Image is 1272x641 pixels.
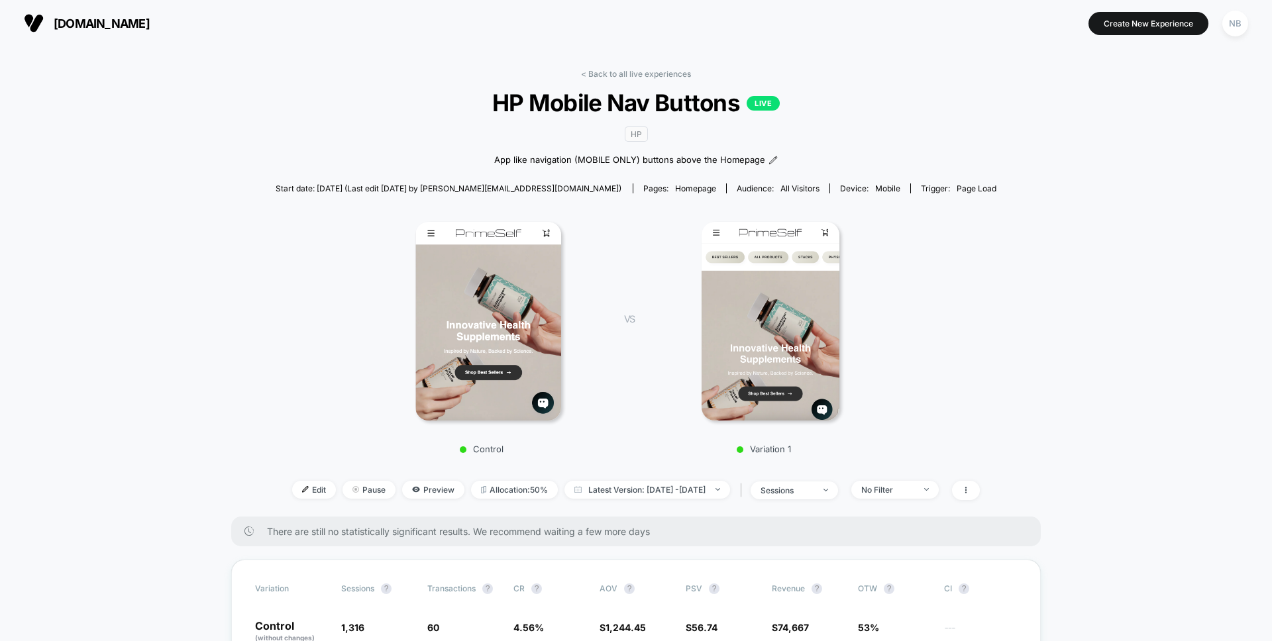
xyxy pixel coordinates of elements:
[352,486,359,493] img: end
[311,89,961,117] span: HP Mobile Nav Buttons
[737,481,751,500] span: |
[675,183,716,193] span: homepage
[702,222,839,420] img: Variation 1 main
[494,154,765,167] span: App like navigation (MOBILE ONLY) buttons above the Homepage
[761,485,814,495] div: sessions
[600,583,617,593] span: AOV
[884,583,894,594] button: ?
[20,13,154,34] button: [DOMAIN_NAME]
[829,183,910,193] span: Device:
[858,622,879,633] span: 53%
[1222,11,1248,36] div: NB
[302,486,309,493] img: edit
[427,583,476,593] span: Transactions
[1218,10,1252,37] button: NB
[875,183,900,193] span: mobile
[858,583,931,594] span: OTW
[747,96,780,111] p: LIVE
[715,488,720,491] img: end
[292,481,336,499] span: Edit
[648,444,880,454] p: Variation 1
[861,485,914,495] div: No Filter
[531,583,542,594] button: ?
[624,313,635,324] span: VS
[402,481,464,499] span: Preview
[606,622,646,633] span: 1,244.45
[643,183,716,193] div: Pages:
[381,583,392,594] button: ?
[957,183,996,193] span: Page Load
[924,488,929,491] img: end
[276,183,621,193] span: Start date: [DATE] (Last edit [DATE] by [PERSON_NAME][EMAIL_ADDRESS][DOMAIN_NAME])
[581,69,691,79] a: < Back to all live experiences
[625,126,648,142] span: HP
[812,583,822,594] button: ?
[471,481,558,499] span: Allocation: 50%
[513,622,544,633] span: 4.56 %
[600,622,646,633] span: S
[54,17,150,30] span: [DOMAIN_NAME]
[737,183,820,193] div: Audience:
[343,481,396,499] span: Pause
[267,526,1014,537] span: There are still no statistically significant results. We recommend waiting a few more days
[772,622,809,633] span: S
[1088,12,1208,35] button: Create New Experience
[366,444,598,454] p: Control
[341,622,364,633] span: 1,316
[709,583,719,594] button: ?
[772,583,805,593] span: Revenue
[564,481,730,499] span: Latest Version: [DATE] - [DATE]
[778,622,809,633] span: 74,667
[624,583,635,594] button: ?
[944,583,1017,594] span: CI
[255,583,328,594] span: Variation
[686,583,702,593] span: PSV
[481,486,486,493] img: rebalance
[24,13,44,33] img: Visually logo
[686,622,717,633] span: S
[427,622,439,633] span: 60
[692,622,717,633] span: 56.74
[574,486,582,493] img: calendar
[415,222,560,420] img: Control main
[780,183,820,193] span: All Visitors
[823,489,828,491] img: end
[513,583,525,593] span: CR
[921,183,996,193] div: Trigger:
[482,583,493,594] button: ?
[959,583,969,594] button: ?
[341,583,374,593] span: Sessions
